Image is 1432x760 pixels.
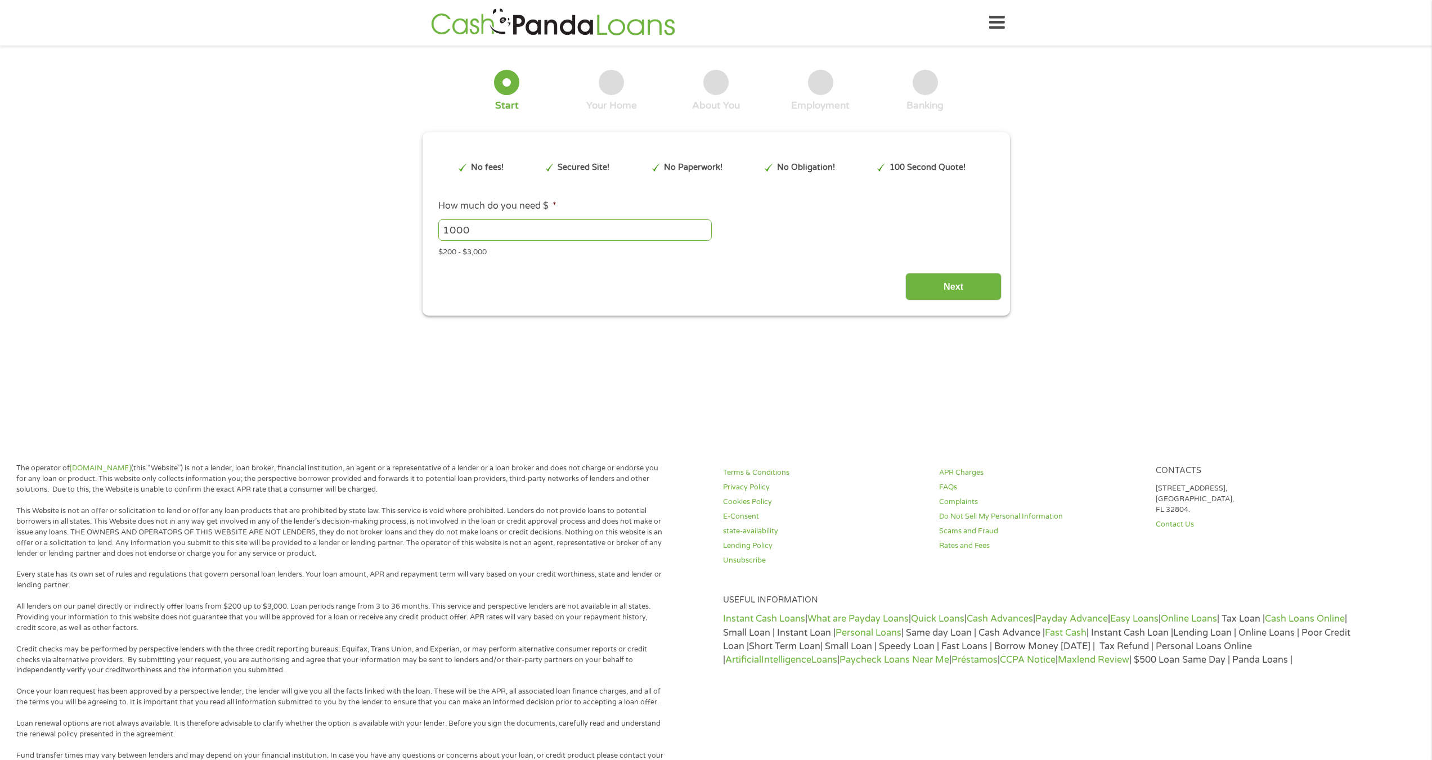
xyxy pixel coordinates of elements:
[16,686,666,708] p: Once your loan request has been approved by a perspective lender, the lender will give you all th...
[1161,613,1217,624] a: Online Loans
[692,100,740,112] div: About You
[471,161,504,174] p: No fees!
[723,467,926,478] a: Terms & Conditions
[836,627,901,638] a: Personal Loans
[811,654,837,665] a: Loans
[664,161,722,174] p: No Paperwork!
[723,541,926,551] a: Lending Policy
[1110,613,1159,624] a: Easy Loans
[1045,627,1087,638] a: Fast Cash
[951,654,998,665] a: Préstamos
[777,161,835,174] p: No Obligation!
[438,243,993,258] div: $200 - $3,000
[1035,613,1108,624] a: Payday Advance
[586,100,637,112] div: Your Home
[723,497,926,507] a: Cookies Policy
[761,654,811,665] a: Intelligence
[723,612,1358,667] p: | | | | | | | Tax Loan | | Small Loan | Instant Loan | | Same day Loan | Cash Advance | | Instant...
[723,595,1358,606] h4: Useful Information
[939,526,1142,537] a: Scams and Fraud
[1265,613,1345,624] a: Cash Loans Online
[16,718,666,740] p: Loan renewal options are not always available. It is therefore advisable to clarify whether the o...
[840,654,949,665] a: Paycheck Loans Near Me
[428,7,679,39] img: GetLoanNow Logo
[906,100,944,112] div: Banking
[16,506,666,559] p: This Website is not an offer or solicitation to lend or offer any loan products that are prohibit...
[1156,466,1358,476] h4: Contacts
[16,644,666,676] p: Credit checks may be performed by perspective lenders with the three credit reporting bureaus: Eq...
[723,526,926,537] a: state-availability
[16,601,666,633] p: All lenders on our panel directly or indirectly offer loans from $200 up to $3,000. Loan periods ...
[939,511,1142,522] a: Do Not Sell My Personal Information
[791,100,850,112] div: Employment
[723,511,926,522] a: E-Consent
[16,463,666,495] p: The operator of (this “Website”) is not a lender, loan broker, financial institution, an agent or...
[939,497,1142,507] a: Complaints
[905,273,1002,300] input: Next
[939,541,1142,551] a: Rates and Fees
[725,654,761,665] a: Artificial
[438,200,556,212] label: How much do you need $
[1156,519,1358,530] a: Contact Us
[911,613,964,624] a: Quick Loans
[16,569,666,591] p: Every state has its own set of rules and regulations that govern personal loan lenders. Your loan...
[807,613,909,624] a: What are Payday Loans
[890,161,966,174] p: 100 Second Quote!
[939,482,1142,493] a: FAQs
[723,482,926,493] a: Privacy Policy
[939,467,1142,478] a: APR Charges
[70,464,131,473] a: [DOMAIN_NAME]
[723,555,926,566] a: Unsubscribe
[1156,483,1358,515] p: [STREET_ADDRESS], [GEOGRAPHIC_DATA], FL 32804.
[558,161,609,174] p: Secured Site!
[495,100,519,112] div: Start
[1000,654,1056,665] a: CCPA Notice
[1058,654,1129,665] a: Maxlend Review
[723,613,805,624] a: Instant Cash Loans
[967,613,1033,624] a: Cash Advances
